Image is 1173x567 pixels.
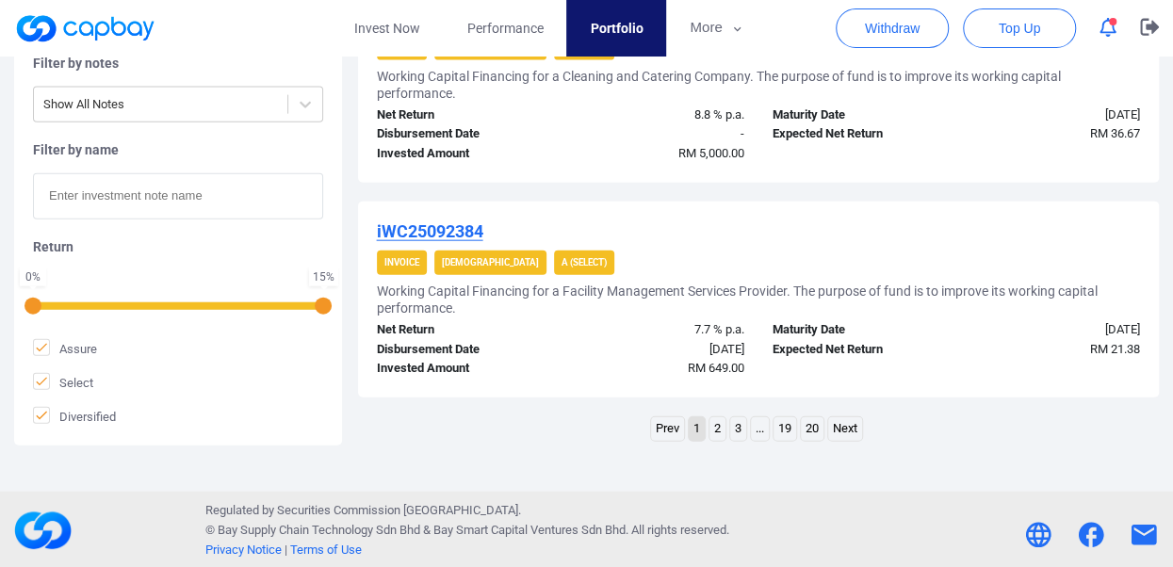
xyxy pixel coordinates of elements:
a: Page 19 [774,417,796,441]
div: - [561,124,758,144]
img: footerLogo [14,502,72,559]
strong: Invoice [384,257,419,267]
button: Withdraw [836,8,949,48]
h5: Return [33,238,323,255]
button: Top Up [963,8,1076,48]
div: 0 % [24,271,42,283]
div: Net Return [363,320,561,340]
span: RM 21.38 [1090,342,1140,356]
div: Disbursement Date [363,340,561,360]
a: Previous page [651,417,684,441]
span: Diversified [33,407,116,426]
div: [DATE] [956,320,1154,340]
div: Invested Amount [363,144,561,164]
strong: A (Select) [562,257,607,267]
strong: [DEMOGRAPHIC_DATA] [442,257,539,267]
h5: Filter by name [33,141,323,158]
div: Maturity Date [758,105,956,125]
a: Page 2 [709,417,725,441]
a: Page 20 [801,417,823,441]
a: Privacy Notice [205,543,282,557]
span: RM 5,000.00 [678,146,744,160]
span: Select [33,373,93,392]
a: ... [751,417,769,441]
h5: Working Capital Financing for a Facility Management Services Provider. The purpose of fund is to ... [377,283,1141,316]
span: RM 36.67 [1090,126,1140,140]
span: RM 649.00 [688,361,744,375]
div: [DATE] [956,105,1154,125]
div: Net Return [363,105,561,125]
div: 7.7 % p.a. [561,320,758,340]
a: Next page [828,417,862,441]
div: Disbursement Date [363,124,561,144]
a: Page 3 [730,417,746,441]
h5: Working Capital Financing for a Cleaning and Catering Company. The purpose of fund is to improve ... [377,68,1141,102]
div: Invested Amount [363,359,561,379]
a: Terms of Use [290,543,362,557]
h5: Filter by notes [33,55,323,72]
div: [DATE] [561,340,758,360]
span: Bay Smart Capital Ventures Sdn Bhd [433,523,626,537]
span: Assure [33,339,97,358]
div: Expected Net Return [758,340,956,360]
span: Top Up [999,19,1040,38]
p: Regulated by Securities Commission [GEOGRAPHIC_DATA]. © Bay Supply Chain Technology Sdn Bhd & . A... [205,501,729,559]
div: Maturity Date [758,320,956,340]
div: 15 % [313,271,334,283]
div: 8.8 % p.a. [561,105,758,125]
input: Enter investment note name [33,173,323,219]
span: Performance [466,18,543,39]
a: Page 1 is your current page [689,417,705,441]
u: iWC25092384 [377,221,483,241]
span: Portfolio [590,18,643,39]
div: Expected Net Return [758,124,956,144]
